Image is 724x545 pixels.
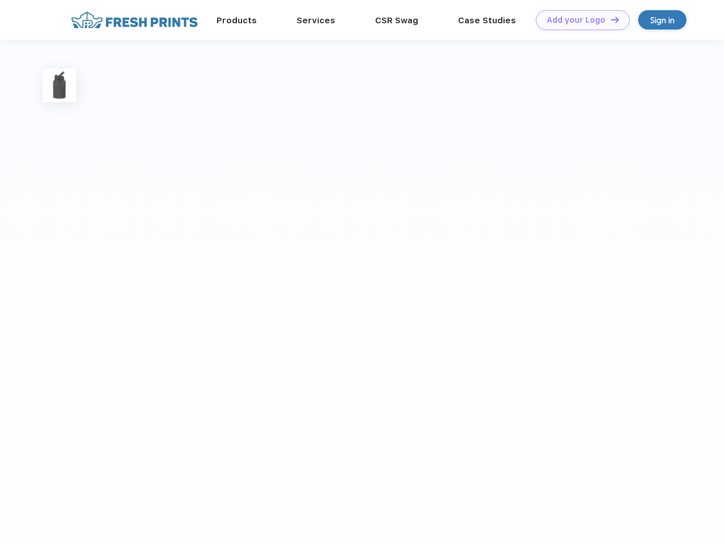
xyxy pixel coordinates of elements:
[68,10,201,30] img: fo%20logo%202.webp
[43,69,76,102] img: func=resize&h=100
[547,15,605,25] div: Add your Logo
[638,10,686,30] a: Sign in
[611,16,619,23] img: DT
[217,15,257,26] a: Products
[650,14,675,27] div: Sign in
